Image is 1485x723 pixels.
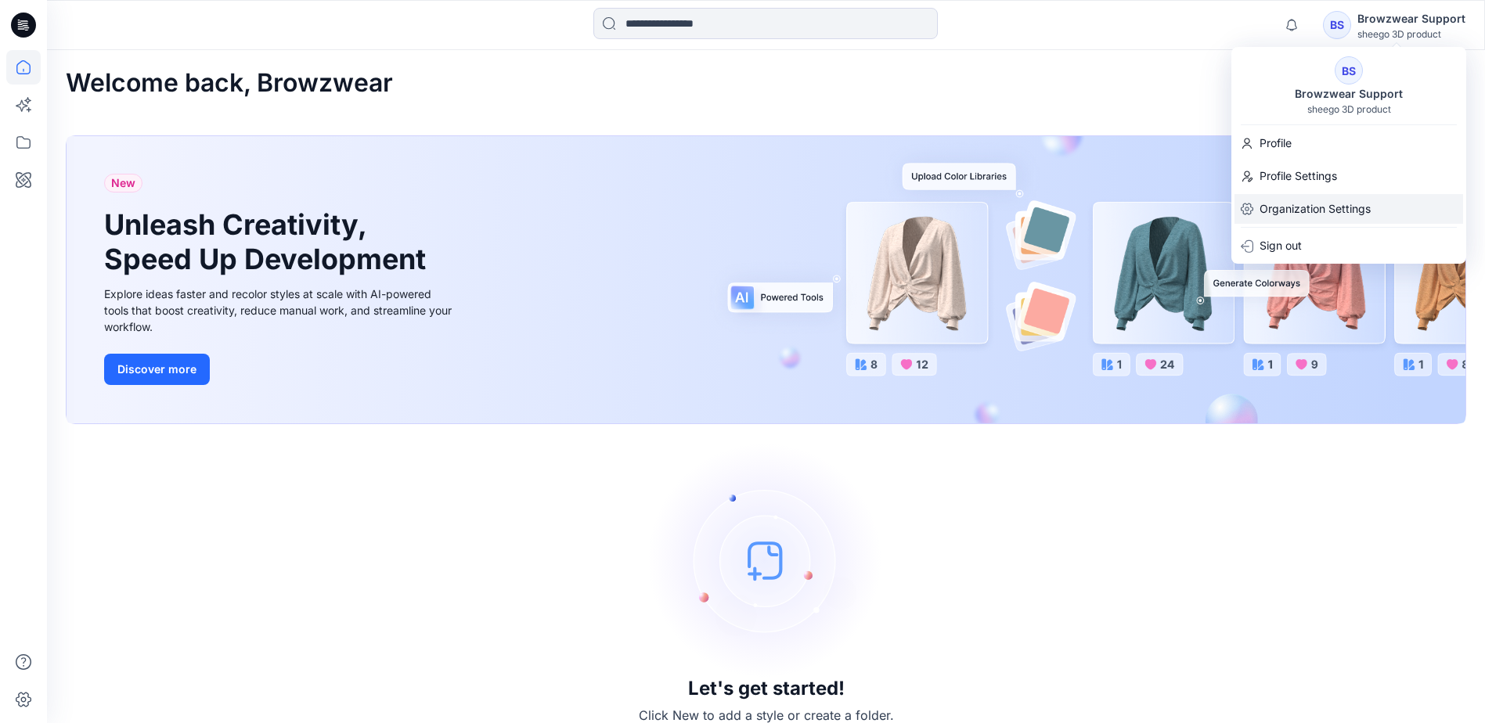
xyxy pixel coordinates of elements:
[1260,128,1292,158] p: Profile
[104,208,433,275] h1: Unleash Creativity, Speed Up Development
[1335,56,1363,85] div: BS
[1231,161,1466,191] a: Profile Settings
[688,678,845,700] h3: Let's get started!
[649,443,884,678] img: empty-state-image.svg
[104,354,210,385] button: Discover more
[1307,103,1391,115] div: sheego 3D product
[104,354,456,385] a: Discover more
[1231,128,1466,158] a: Profile
[1357,28,1465,40] div: sheego 3D product
[1285,85,1412,103] div: Browzwear Support
[66,69,393,98] h2: Welcome back, Browzwear
[1323,11,1351,39] div: BS
[104,286,456,335] div: Explore ideas faster and recolor styles at scale with AI-powered tools that boost creativity, red...
[111,174,135,192] span: New
[1260,194,1371,224] p: Organization Settings
[1260,231,1302,261] p: Sign out
[1357,9,1465,28] div: Browzwear Support
[1231,194,1466,224] a: Organization Settings
[1260,161,1337,191] p: Profile Settings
